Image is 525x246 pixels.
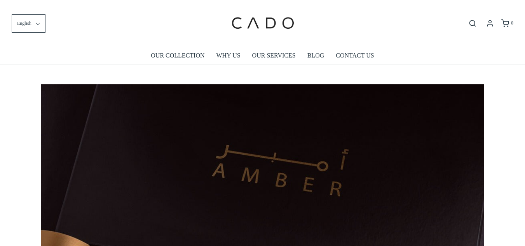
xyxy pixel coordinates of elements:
a: BLOG [307,47,324,65]
button: Open search bar [466,19,480,28]
span: English [17,20,31,27]
button: English [12,14,45,33]
a: CONTACT US [336,47,374,65]
a: WHY US [216,47,241,65]
a: OUR SERVICES [252,47,296,65]
span: 0 [511,20,513,26]
a: 0 [501,19,513,27]
a: OUR COLLECTION [151,47,204,65]
img: cadogifting [229,6,295,41]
